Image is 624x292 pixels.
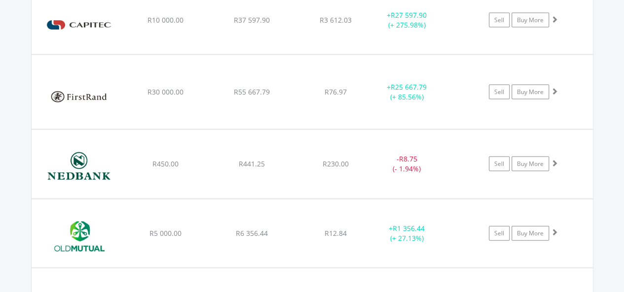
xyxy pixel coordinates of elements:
[234,87,270,97] span: R55 667.79
[393,224,425,233] span: R1 356.44
[489,157,510,171] a: Sell
[370,10,444,30] div: + (+ 275.98%)
[370,154,444,174] div: - (- 1.94%)
[512,157,549,171] a: Buy More
[147,15,184,25] span: R10 000.00
[37,212,121,265] img: EQU.ZA.OMU.png
[325,87,347,97] span: R76.97
[391,10,427,20] span: R27 597.90
[234,15,270,25] span: R37 597.90
[489,226,510,241] a: Sell
[147,87,184,97] span: R30 000.00
[152,159,179,168] span: R450.00
[399,154,417,163] span: R8.75
[512,226,549,241] a: Buy More
[489,13,510,28] a: Sell
[391,82,427,92] span: R25 667.79
[512,85,549,99] a: Buy More
[323,159,349,168] span: R230.00
[320,15,352,25] span: R3 612.03
[236,228,268,238] span: R6 356.44
[512,13,549,28] a: Buy More
[37,142,121,195] img: EQU.ZA.NED.png
[239,159,265,168] span: R441.25
[149,228,182,238] span: R5 000.00
[325,228,347,238] span: R12.84
[489,85,510,99] a: Sell
[370,82,444,102] div: + (+ 85.56%)
[37,67,121,127] img: EQU.ZA.FSR.png
[370,224,444,243] div: + (+ 27.13%)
